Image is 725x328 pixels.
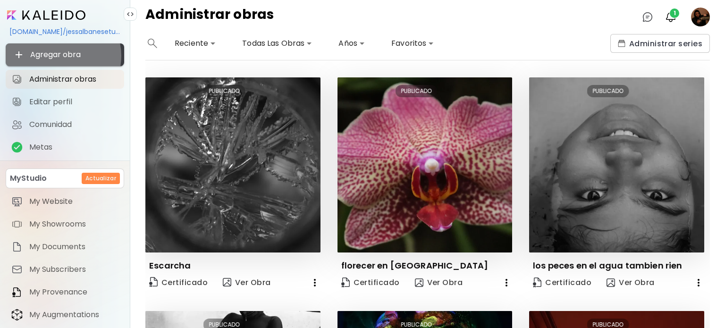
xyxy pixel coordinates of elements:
img: item [11,264,23,275]
img: collapse [126,10,134,18]
span: My Subscribers [29,265,118,274]
div: Todas Las Obras [238,36,316,51]
span: Metas [29,143,118,152]
button: Agregar obra [6,43,124,66]
p: florecer en [GEOGRAPHIC_DATA] [341,260,489,271]
img: view-art [223,278,231,286]
div: Favoritos [388,36,438,51]
div: [DOMAIN_NAME]/jessalbanesetucker [6,24,124,40]
span: Comunidad [29,120,118,129]
p: Escarcha [149,260,191,271]
span: My Showrooms [29,219,118,229]
span: Ver Obra [223,277,271,288]
img: Certificate [533,278,541,287]
span: My Augmentations [29,310,118,320]
span: 1 [670,8,679,18]
button: view-artVer Obra [603,273,658,292]
h6: Actualizar [85,174,116,183]
button: search [145,34,160,53]
span: Agregar obra [13,49,117,60]
span: Certificado [149,276,208,289]
img: Certificate [149,277,158,287]
span: My Website [29,197,118,206]
span: Administrar series [618,39,702,49]
img: item [11,286,23,298]
a: itemMy Documents [6,237,124,256]
button: collectionsAdministrar series [610,34,710,53]
a: Administrar obras iconAdministrar obras [6,70,124,89]
img: view-art [607,278,615,287]
a: CertificateCertificado [337,273,404,292]
div: PUBLICADO [587,85,629,97]
span: Administrar obras [29,75,118,84]
div: PUBLICADO [395,85,437,97]
img: item [11,241,23,252]
a: completeMetas [6,138,124,157]
button: view-artVer Obra [411,273,467,292]
a: itemMy Provenance [6,283,124,302]
span: Ver Obra [607,278,655,288]
img: Comunidad icon [11,119,23,130]
span: My Documents [29,242,118,252]
img: collections [618,40,625,47]
span: Certificado [533,278,591,288]
p: los peces en el agua tambien rien [533,260,683,271]
a: Comunidad iconComunidad [6,115,124,134]
button: view-artVer Obra [219,273,275,292]
img: chatIcon [642,11,653,23]
a: itemMy Showrooms [6,215,124,234]
div: Años [335,36,369,51]
img: item [11,196,23,207]
a: itemMy Website [6,192,124,211]
div: Reciente [171,36,219,51]
img: Editar perfil icon [11,96,23,108]
img: bellIcon [665,11,676,23]
a: CertificateCertificado [529,273,595,292]
img: item [11,219,23,230]
span: My Provenance [29,287,118,297]
img: view-art [415,278,423,287]
img: item [11,309,23,321]
h4: Administrar obras [145,8,274,26]
a: itemMy Subscribers [6,260,124,279]
a: Editar perfil iconEditar perfil [6,93,124,111]
a: CertificateCertificado [145,273,211,292]
a: itemMy Augmentations [6,305,124,324]
span: Editar perfil [29,97,118,107]
img: thumbnail [337,77,513,252]
img: Certificate [341,278,350,287]
img: Administrar obras icon [11,74,23,85]
img: thumbnail [145,77,320,252]
p: MyStudio [10,173,47,184]
div: PUBLICADO [203,85,245,97]
button: bellIcon1 [663,9,679,25]
img: search [148,39,157,48]
span: Certificado [341,278,400,288]
span: Ver Obra [415,278,463,288]
img: thumbnail [529,77,704,252]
